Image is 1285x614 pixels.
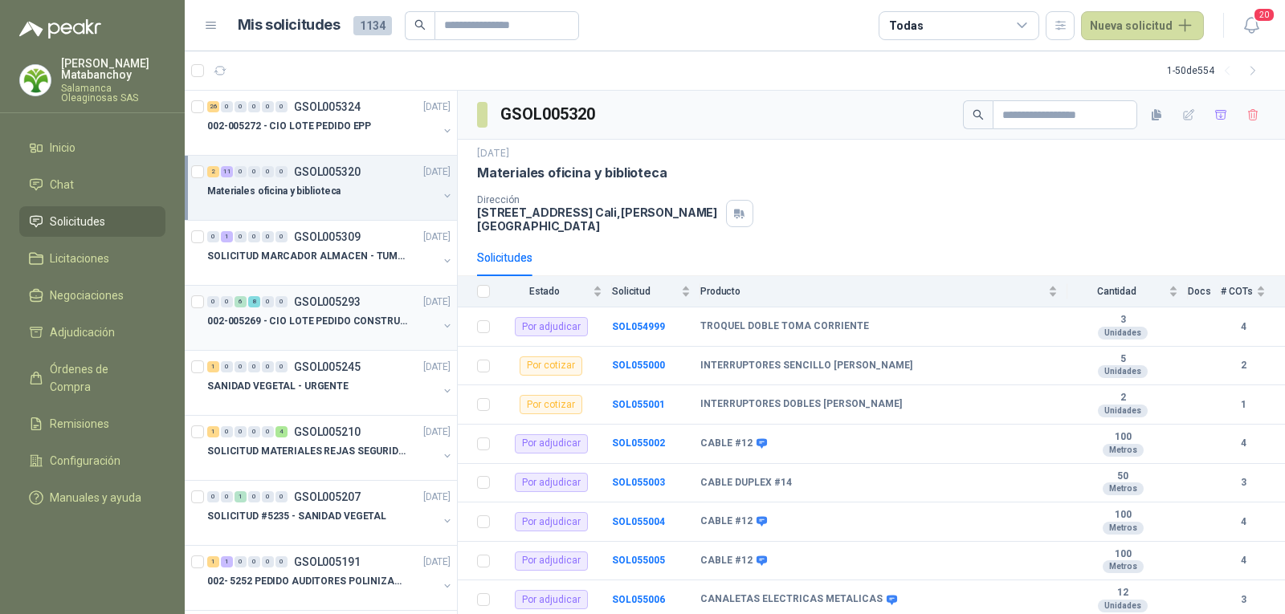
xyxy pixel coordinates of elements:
[700,477,792,490] b: CABLE DUPLEX #14
[235,361,247,372] div: 0
[1221,475,1266,490] b: 3
[207,574,407,589] p: 002- 5252 PEDIDO AUDITORES POLINIZACIÓN
[248,426,260,437] div: 0
[262,101,274,112] div: 0
[1098,405,1148,417] div: Unidades
[235,296,247,307] div: 6
[1103,444,1144,457] div: Metros
[294,361,361,372] p: GSOL005245
[207,444,407,459] p: SOLICITUD MATERIALES REJAS SEGURIDAD - OFICINA
[207,101,219,112] div: 26
[262,491,274,502] div: 0
[19,169,165,200] a: Chat
[612,286,678,297] span: Solicitud
[238,14,341,37] h1: Mis solicitudes
[61,58,165,80] p: [PERSON_NAME] Matabanchoy
[207,509,386,524] p: SOLICITUD #5235 - SANIDAD VEGETAL
[294,296,361,307] p: GSOL005293
[612,555,665,566] a: SOL055005
[1098,600,1148,612] div: Unidades
[500,102,598,127] h3: GSOL005320
[207,249,407,264] p: SOLICITUD MARCADOR ALMACEN - TUMACO
[294,101,361,112] p: GSOL005324
[248,166,260,177] div: 0
[423,425,451,440] p: [DATE]
[1221,358,1266,373] b: 2
[50,176,74,193] span: Chat
[248,556,260,567] div: 0
[50,415,109,433] span: Remisiones
[19,132,165,163] a: Inicio
[275,166,288,177] div: 0
[423,555,451,570] p: [DATE]
[700,437,753,450] b: CABLE #12
[612,516,665,527] b: SOL055004
[248,101,260,112] div: 0
[262,556,274,567] div: 0
[294,231,361,242] p: GSOL005309
[1221,553,1266,568] b: 4
[612,437,665,449] b: SOL055002
[294,491,361,502] p: GSOL005207
[221,426,233,437] div: 0
[275,296,288,307] div: 0
[1098,327,1148,340] div: Unidades
[520,395,582,414] div: Por cotizar
[1221,397,1266,413] b: 1
[1067,286,1165,297] span: Cantidad
[235,166,247,177] div: 0
[19,354,165,402] a: Órdenes de Compra
[515,512,588,531] div: Por adjudicar
[700,398,902,411] b: INTERRUPTORES DOBLES [PERSON_NAME]
[1103,522,1144,535] div: Metros
[520,356,582,376] div: Por cotizar
[50,489,141,506] span: Manuales y ayuda
[207,97,454,148] a: 26 0 0 0 0 0 GSOL005324[DATE] 002-005272 - CIO LOTE PEDIDO EPP
[612,360,665,371] a: SOL055000
[207,379,349,394] p: SANIDAD VEGETAL - URGENTE
[477,249,532,266] div: Solicitudes
[207,552,454,604] a: 1 1 0 0 0 0 GSOL005191[DATE] 002- 5252 PEDIDO AUDITORES POLINIZACIÓN
[1221,286,1253,297] span: # COTs
[612,594,665,605] a: SOL055006
[294,426,361,437] p: GSOL005210
[207,296,219,307] div: 0
[515,434,588,453] div: Por adjudicar
[700,593,883,606] b: CANALETAS ELECTRICAS METALICAS
[275,231,288,242] div: 0
[889,17,923,35] div: Todas
[1103,560,1144,573] div: Metros
[1103,482,1144,495] div: Metros
[1188,276,1221,307] th: Docs
[207,314,407,329] p: 002-005269 - CIO LOTE PEDIDO CONSTRUCCION
[262,361,274,372] div: 0
[19,206,165,237] a: Solicitudes
[1067,276,1188,307] th: Cantidad
[612,399,665,410] a: SOL055001
[221,101,233,112] div: 0
[612,321,665,332] b: SOL054999
[207,184,341,199] p: Materiales oficina y biblioteca
[207,361,219,372] div: 1
[207,357,454,409] a: 1 0 0 0 0 0 GSOL005245[DATE] SANIDAD VEGETAL - URGENTE
[207,487,454,539] a: 0 0 1 0 0 0 GSOL005207[DATE] SOLICITUD #5235 - SANIDAD VEGETAL
[262,426,274,437] div: 0
[207,162,454,213] a: 2 11 0 0 0 0 GSOL005320[DATE] Materiales oficina y biblioteca
[423,490,451,505] p: [DATE]
[207,491,219,502] div: 0
[248,296,260,307] div: 8
[423,295,451,310] p: [DATE]
[248,491,260,502] div: 0
[1067,314,1178,327] b: 3
[612,477,665,488] b: SOL055003
[423,230,451,245] p: [DATE]
[50,139,75,157] span: Inicio
[50,360,150,396] span: Órdenes de Compra
[262,166,274,177] div: 0
[700,320,869,333] b: TROQUEL DOBLE TOMA CORRIENTE
[19,317,165,348] a: Adjudicación
[1253,7,1275,22] span: 20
